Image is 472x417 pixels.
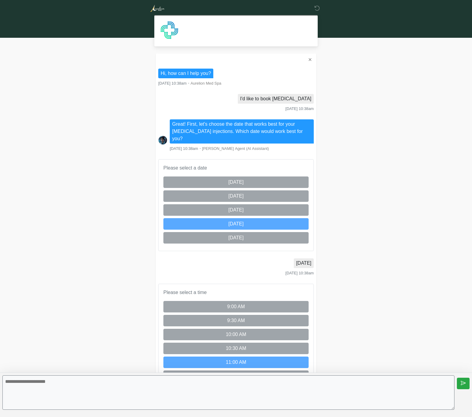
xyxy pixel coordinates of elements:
small: ・ [158,81,221,86]
button: 10:00 AM [163,329,309,340]
li: Hi, how can I help you? [158,69,213,78]
img: Aurelion Med Spa Logo [150,5,165,12]
small: ・ [170,146,269,151]
span: [DATE] 10:38am [170,146,198,151]
button: 11:30 AM [163,370,309,382]
span: [DATE] 10:38am [158,81,187,86]
button: 10:30 AM [163,343,309,354]
button: 9:00 AM [163,301,309,312]
span: [PERSON_NAME] Agent (AI Assistant) [202,146,269,151]
button: [DATE] [163,176,309,188]
span: Aurelion Med Spa [191,81,221,86]
li: I'd like to book [MEDICAL_DATA] [238,94,314,104]
button: 11:00 AM [163,357,309,368]
li: [DATE] [294,258,314,268]
button: 9:30 AM [163,315,309,326]
button: [DATE] [163,232,309,244]
p: Please select a date [163,164,309,172]
img: Agent Avatar [160,21,179,39]
button: [DATE] [163,204,309,216]
li: Great! First, let's choose the date that works best for your [MEDICAL_DATA] injections. Which dat... [170,119,314,144]
p: Please select a time [163,289,309,296]
span: [DATE] 10:38am [285,271,314,275]
button: ✕ [306,56,314,64]
button: [DATE] [163,190,309,202]
span: [DATE] 10:38am [285,106,314,111]
img: Screenshot_2025-06-19_at_17.41.14.png [158,136,167,145]
button: [DATE] [163,218,309,230]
